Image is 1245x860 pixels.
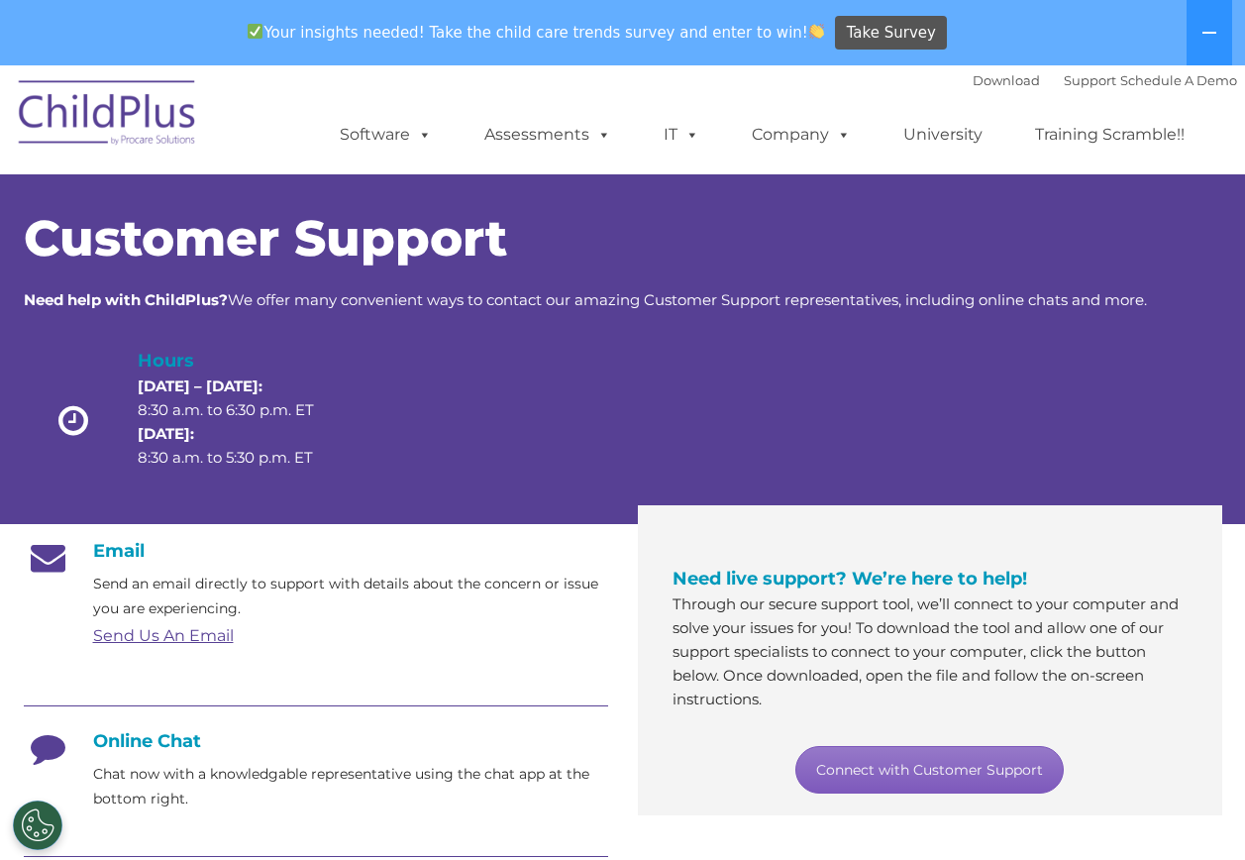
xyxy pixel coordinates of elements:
[973,72,1040,88] a: Download
[93,762,608,811] p: Chat now with a knowledgable representative using the chat app at the bottom right.
[883,115,1002,155] a: University
[240,13,833,52] span: Your insights needed! Take the child care trends survey and enter to win!
[138,347,348,375] h4: Hours
[320,115,452,155] a: Software
[13,801,62,850] button: Cookies Settings
[644,115,719,155] a: IT
[24,208,507,269] span: Customer Support
[138,424,194,443] strong: [DATE]:
[673,568,1027,590] span: Need live support? We’re here to help!
[93,626,234,645] a: Send Us An Email
[9,66,207,165] img: ChildPlus by Procare Solutions
[1015,115,1204,155] a: Training Scramble!!
[24,290,1147,309] span: We offer many convenient ways to contact our amazing Customer Support representatives, including ...
[673,592,1188,711] p: Through our secure support tool, we’ll connect to your computer and solve your issues for you! To...
[973,72,1237,88] font: |
[138,376,262,395] strong: [DATE] – [DATE]:
[24,540,608,562] h4: Email
[24,730,608,752] h4: Online Chat
[93,572,608,621] p: Send an email directly to support with details about the concern or issue you are experiencing.
[795,746,1064,794] a: Connect with Customer Support
[1120,72,1237,88] a: Schedule A Demo
[138,375,348,470] p: 8:30 a.m. to 6:30 p.m. ET 8:30 a.m. to 5:30 p.m. ET
[847,16,936,51] span: Take Survey
[809,24,824,39] img: 👏
[465,115,631,155] a: Assessments
[1064,72,1116,88] a: Support
[248,24,262,39] img: ✅
[732,115,871,155] a: Company
[24,290,228,309] strong: Need help with ChildPlus?
[835,16,947,51] a: Take Survey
